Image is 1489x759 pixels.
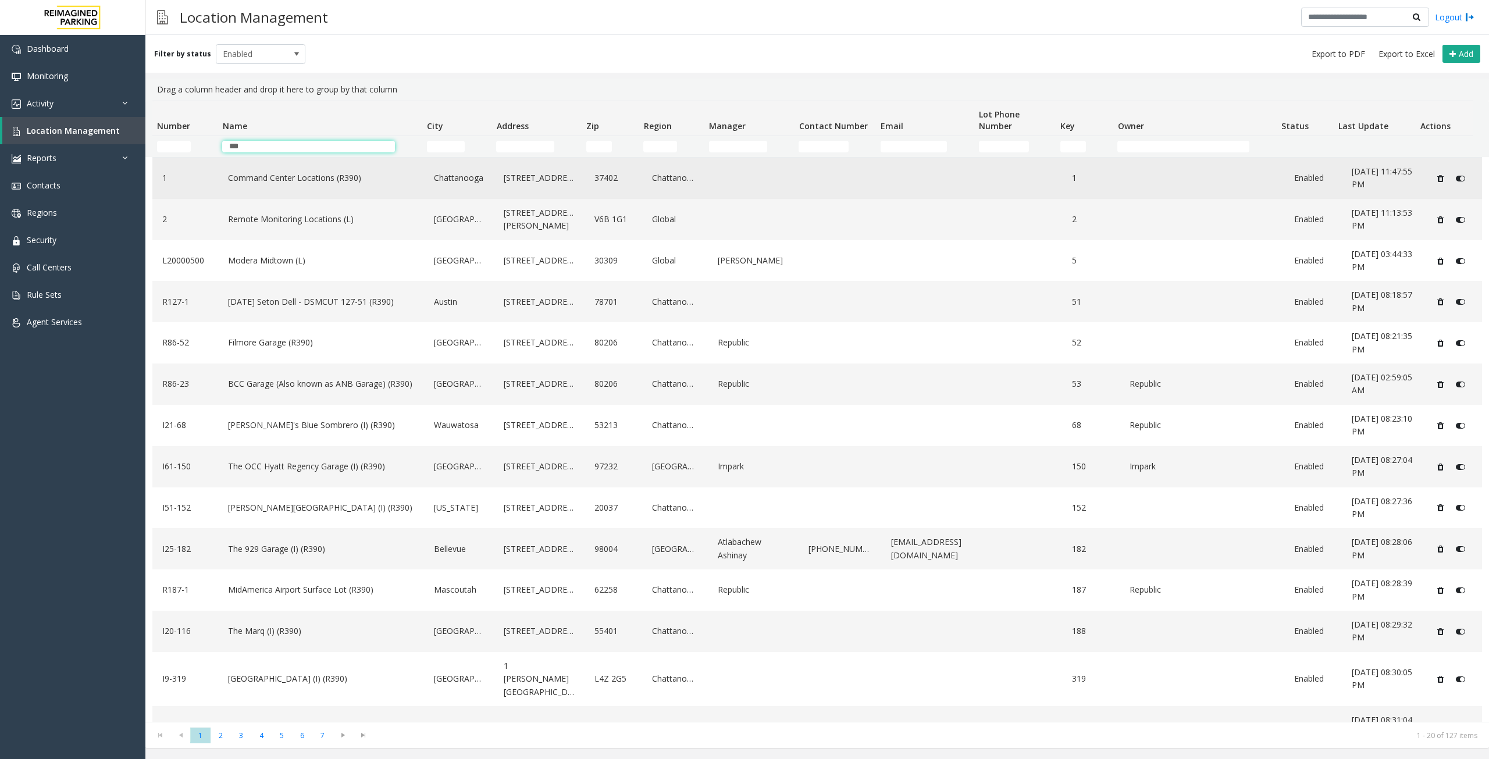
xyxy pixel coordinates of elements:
[1118,120,1144,131] span: Owner
[501,540,578,558] a: [STREET_ADDRESS]
[1069,717,1113,736] a: 509
[27,70,68,81] span: Monitoring
[649,457,701,476] a: [GEOGRAPHIC_DATA]
[715,717,792,736] a: Republic
[27,152,56,163] span: Reports
[27,289,62,300] span: Rule Sets
[1352,413,1412,437] span: [DATE] 08:23:10 PM
[592,669,635,688] a: L4Z 2G5
[715,333,792,352] a: Republic
[431,210,487,229] a: [GEOGRAPHIC_DATA]
[1069,416,1113,434] a: 68
[501,580,578,599] a: [STREET_ADDRESS]
[231,728,251,743] span: Page 3
[649,169,701,187] a: Chattanooga
[12,209,21,218] img: 'icon'
[1431,210,1450,229] button: Delete
[152,136,218,157] td: Number Filter
[715,251,792,270] a: [PERSON_NAME]
[1465,11,1474,23] img: logout
[1291,580,1335,599] a: Enabled
[225,540,417,558] a: The 929 Garage (I) (R390)
[223,120,247,131] span: Name
[292,728,312,743] span: Page 6
[225,293,417,311] a: [DATE] Seton Dell - DSMCUT 127-51 (R390)
[159,622,211,640] a: I20-116
[501,204,578,236] a: [STREET_ADDRESS][PERSON_NAME]
[159,540,211,558] a: I25-182
[1352,619,1412,643] span: [DATE] 08:29:32 PM
[715,375,792,393] a: Republic
[12,263,21,273] img: 'icon'
[1431,498,1450,517] button: Delete
[1117,141,1249,152] input: Owner Filter
[881,120,903,131] span: Email
[979,109,1020,131] span: Lot Phone Number
[1352,578,1412,601] span: [DATE] 08:28:39 PM
[1060,120,1075,131] span: Key
[157,141,191,152] input: Number Filter
[12,236,21,245] img: 'icon'
[501,293,578,311] a: [STREET_ADDRESS]
[1277,101,1334,136] th: Status
[2,117,145,144] a: Location Management
[1069,457,1113,476] a: 150
[1450,498,1472,517] button: Disable
[1352,289,1412,313] span: [DATE] 08:18:57 PM
[1352,454,1412,478] span: [DATE] 08:27:04 PM
[1349,574,1417,606] a: [DATE] 08:28:39 PM
[225,251,417,270] a: Modera Midtown (L)
[1291,251,1335,270] a: Enabled
[1352,536,1412,560] span: [DATE] 08:28:06 PM
[1069,169,1113,187] a: 1
[1291,498,1335,517] a: Enabled
[974,136,1056,157] td: Lot Phone Number Filter
[1127,375,1277,393] a: Republic
[639,136,704,157] td: Region Filter
[649,498,701,517] a: Chattanooga
[431,498,487,517] a: [US_STATE]
[649,416,701,434] a: Chattanooga
[586,120,599,131] span: Zip
[427,120,443,131] span: City
[1349,286,1417,318] a: [DATE] 08:18:57 PM
[431,375,487,393] a: [GEOGRAPHIC_DATA]
[1069,333,1113,352] a: 52
[431,580,487,599] a: Mascoutah
[225,333,417,352] a: Filmore Garage (R390)
[1431,416,1450,435] button: Delete
[649,210,701,229] a: Global
[225,169,417,187] a: Command Center Locations (R390)
[27,207,57,218] span: Regions
[174,3,334,31] h3: Location Management
[1431,622,1450,641] button: Delete
[1113,136,1276,157] td: Owner Filter
[1431,169,1450,188] button: Delete
[1431,375,1450,394] button: Delete
[649,717,701,736] a: Chattanooga
[353,727,373,743] span: Go to the last page
[1352,714,1412,738] span: [DATE] 08:31:04 PM
[592,251,635,270] a: 30309
[1291,717,1335,736] a: Enabled
[216,45,287,63] span: Enabled
[1415,136,1473,157] td: Actions Filter
[1352,496,1412,519] span: [DATE] 08:27:36 PM
[159,416,211,434] a: I21-68
[12,72,21,81] img: 'icon'
[1291,375,1335,393] a: Enabled
[592,375,635,393] a: 80206
[1431,581,1450,600] button: Delete
[211,728,231,743] span: Page 2
[1431,540,1450,558] button: Delete
[649,622,701,640] a: Chattanooga
[1352,372,1412,395] span: [DATE] 02:59:05 AM
[501,498,578,517] a: [STREET_ADDRESS]
[1291,457,1335,476] a: Enabled
[1127,580,1277,599] a: Republic
[1352,207,1412,231] span: [DATE] 11:13:53 PM
[159,251,211,270] a: L20000500
[157,3,168,31] img: pageIcon
[881,141,947,152] input: Email Filter
[643,141,677,152] input: Region Filter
